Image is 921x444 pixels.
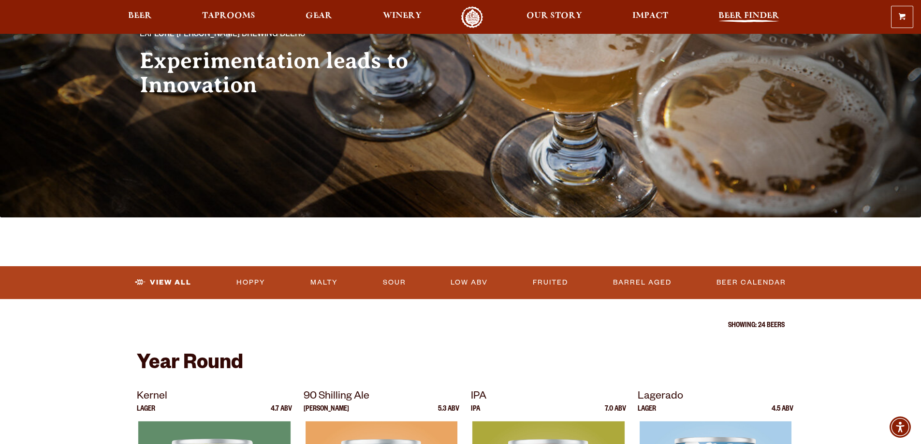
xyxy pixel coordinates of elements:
[609,272,675,294] a: Barrel Aged
[632,12,668,20] span: Impact
[306,12,332,20] span: Gear
[638,388,793,406] p: Lagerado
[638,406,656,421] p: Lager
[304,388,459,406] p: 90 Shilling Ale
[529,272,572,294] a: Fruited
[526,12,582,20] span: Our Story
[890,416,911,438] div: Accessibility Menu
[605,406,626,421] p: 7.0 ABV
[233,272,269,294] a: Hoppy
[383,12,422,20] span: Winery
[304,406,349,421] p: [PERSON_NAME]
[626,6,674,28] a: Impact
[520,6,588,28] a: Our Story
[307,272,342,294] a: Malty
[122,6,158,28] a: Beer
[137,322,785,330] p: Showing: 24 Beers
[772,406,793,421] p: 4.5 ABV
[299,6,338,28] a: Gear
[471,406,480,421] p: IPA
[377,6,428,28] a: Winery
[471,388,627,406] p: IPA
[454,6,490,28] a: Odell Home
[137,406,155,421] p: Lager
[718,12,779,20] span: Beer Finder
[712,6,786,28] a: Beer Finder
[137,353,785,376] h2: Year Round
[438,406,459,421] p: 5.3 ABV
[447,272,492,294] a: Low ABV
[140,49,441,97] h2: Experimentation leads to Innovation
[379,272,410,294] a: Sour
[137,388,292,406] p: Kernel
[131,272,195,294] a: View All
[271,406,292,421] p: 4.7 ABV
[196,6,262,28] a: Taprooms
[128,12,152,20] span: Beer
[140,29,305,41] span: Explore [PERSON_NAME] Brewing Beers
[713,272,790,294] a: Beer Calendar
[202,12,255,20] span: Taprooms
